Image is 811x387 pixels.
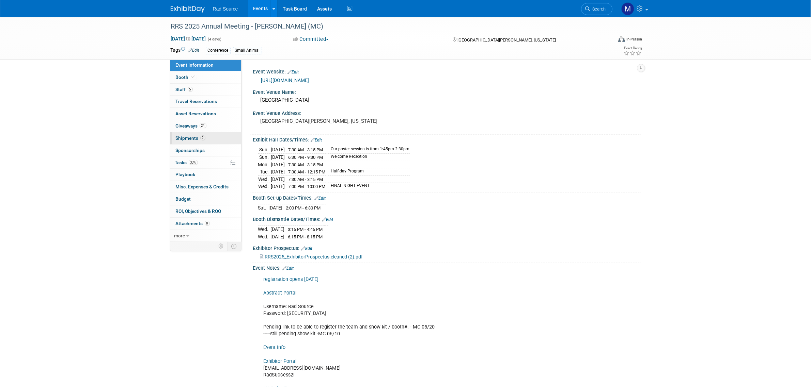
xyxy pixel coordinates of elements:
td: [DATE] [271,175,285,183]
span: 7:30 AM - 12:15 PM [288,169,326,174]
span: 7:30 AM - 3:15 PM [288,147,323,152]
div: Exhibit Hall Dates/Times: [253,135,641,144]
button: Committed [291,36,331,43]
a: RRS2025_ExhibitorProspectus.cleaned (2).pdf [260,254,363,259]
span: 2:00 PM - 6:30 PM [286,205,321,211]
span: 2 [200,135,205,140]
a: Edit [301,246,313,251]
a: Staff5 [170,84,241,96]
div: [GEOGRAPHIC_DATA] [258,95,636,105]
img: Melissa Conboy [621,2,634,15]
span: Shipments [176,135,205,141]
a: Travel Reservations [170,96,241,107]
div: In-Person [626,37,642,42]
td: Half-day Program [327,168,410,176]
span: 6:30 PM - 9:30 PM [288,155,323,160]
td: Tags [171,47,200,54]
span: 6:15 PM - 8:15 PM [288,234,323,239]
div: Exhibitor Prospectus: [253,243,641,252]
td: Tue. [258,168,271,176]
span: Travel Reservations [176,99,217,104]
a: Tasks33% [170,157,241,169]
a: Abstract Portal [264,290,297,296]
a: Shipments2 [170,132,241,144]
span: ROI, Objectives & ROO [176,208,221,214]
td: [DATE] [271,146,285,154]
a: ROI, Objectives & ROO [170,205,241,217]
span: 8 [205,221,210,226]
a: more [170,230,241,242]
span: Asset Reservations [176,111,216,116]
span: Budget [176,196,191,202]
span: Attachments [176,221,210,226]
a: Edit [283,266,294,271]
a: Event Info [264,344,286,350]
a: Exhibitor Portal [264,358,297,364]
a: Edit [315,196,326,201]
span: Playbook [176,172,196,177]
a: Edit [322,217,333,222]
span: to [185,36,192,41]
img: ExhibitDay [171,6,205,13]
div: RRS 2025 Annual Meeting - [PERSON_NAME] (MC) [169,20,602,33]
a: Edit [288,70,299,74]
td: [DATE] [271,168,285,176]
span: Staff [176,87,193,92]
td: Wed. [258,233,271,240]
a: Event Information [170,59,241,71]
a: registration opens [DATE] [264,276,319,282]
td: Personalize Event Tab Strip [216,242,228,251]
td: [DATE] [269,204,283,212]
span: 3:15 PM - 4:45 PM [288,227,323,232]
td: Wed. [258,226,271,233]
a: Misc. Expenses & Credits [170,181,241,193]
span: 5 [188,87,193,92]
span: Booth [176,74,197,80]
td: Our poster session is from 1:45pm-2:30pm [327,146,410,154]
pre: [GEOGRAPHIC_DATA][PERSON_NAME], [US_STATE] [261,118,407,124]
span: 7:00 PM - 10:00 PM [288,184,326,189]
div: Conference [206,47,231,54]
div: Small Animal [233,47,262,54]
span: 7:30 AM - 3:15 PM [288,162,323,167]
span: more [174,233,185,238]
a: Playbook [170,169,241,181]
td: Wed. [258,183,271,190]
span: 33% [189,160,198,165]
div: Event Website: [253,67,641,75]
span: 24 [200,123,206,128]
div: Event Venue Address: [253,108,641,117]
a: [URL][DOMAIN_NAME] [261,78,309,83]
a: Sponsorships [170,145,241,156]
i: Booth reservation complete [192,75,195,79]
span: Sponsorships [176,148,205,153]
span: 7:30 AM - 3:15 PM [288,177,323,182]
a: Booth [170,71,241,83]
td: Toggle Event Tabs [227,242,241,251]
td: FINAL NIGHT EVENT [327,183,410,190]
img: Format-Inperson.png [618,36,625,42]
a: Search [581,3,612,15]
div: Event Format [572,35,642,46]
a: Asset Reservations [170,108,241,120]
div: Event Notes: [253,263,641,272]
span: Event Information [176,62,214,68]
td: Mon. [258,161,271,168]
a: Edit [311,138,322,142]
a: Budget [170,193,241,205]
span: [GEOGRAPHIC_DATA][PERSON_NAME], [US_STATE] [457,37,556,43]
a: Giveaways24 [170,120,241,132]
td: Welcome Reception [327,154,410,161]
span: Misc. Expenses & Credits [176,184,229,189]
td: Sun. [258,146,271,154]
span: [DATE] [DATE] [171,36,206,42]
td: [DATE] [271,161,285,168]
span: Rad Source [213,6,238,12]
a: Edit [188,48,200,53]
span: Search [590,6,606,12]
span: RRS2025_ExhibitorProspectus.cleaned (2).pdf [265,254,363,259]
div: Event Rating [623,47,642,50]
div: Booth Dismantle Dates/Times: [253,214,641,223]
td: Sat. [258,204,269,212]
td: Wed. [258,175,271,183]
